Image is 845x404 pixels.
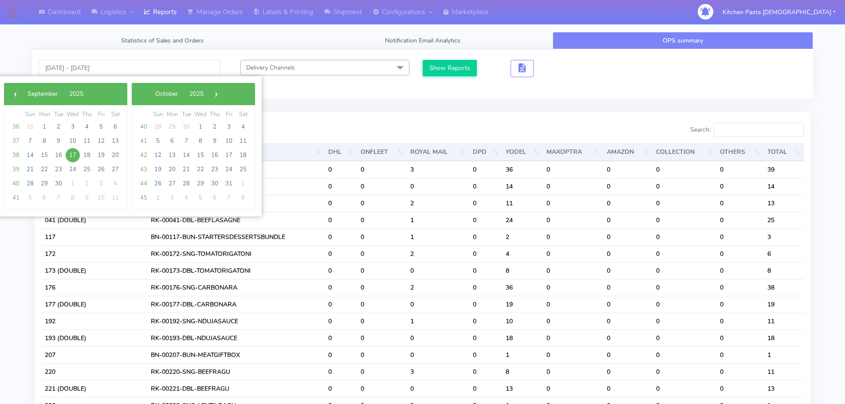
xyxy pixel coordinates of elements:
[357,228,407,245] td: 0
[603,346,653,363] td: 0
[155,90,178,98] span: October
[108,120,122,134] span: 6
[764,346,804,363] td: 1
[603,363,653,380] td: 0
[716,245,763,262] td: 0
[137,148,151,162] span: 42
[407,296,469,313] td: 0
[151,177,165,191] span: 26
[165,120,179,134] span: 29
[652,212,716,228] td: 0
[151,120,165,134] span: 28
[94,134,108,148] span: 12
[66,120,80,134] span: 3
[41,279,147,296] td: 176
[469,329,502,346] td: 0
[37,110,51,120] th: weekday
[652,245,716,262] td: 0
[469,279,502,296] td: 0
[469,228,502,245] td: 0
[407,262,469,279] td: 0
[652,228,716,245] td: 0
[357,346,407,363] td: 0
[108,134,122,148] span: 13
[652,279,716,296] td: 0
[137,134,151,148] span: 41
[543,143,603,161] th: MAXOPTRA : activate to sort column ascending
[543,262,603,279] td: 0
[193,191,208,205] span: 5
[469,313,502,329] td: 0
[385,36,460,45] span: Notification Email Analytics
[407,245,469,262] td: 2
[209,87,223,101] button: ›
[716,363,763,380] td: 0
[652,363,716,380] td: 0
[94,191,108,205] span: 10
[147,262,325,279] td: RK-00173-DBL-TOMATORIGATONI
[325,346,357,363] td: 0
[165,191,179,205] span: 3
[652,329,716,346] td: 0
[246,63,295,72] span: Delivery Channels
[714,123,804,137] input: Search:
[37,177,51,191] span: 29
[41,212,147,228] td: 041 (DOUBLE)
[179,148,193,162] span: 14
[137,177,151,191] span: 44
[66,191,80,205] span: 8
[147,212,325,228] td: RK-00041-DBL-BEEFLASAGNE
[66,148,80,162] span: 17
[94,120,108,134] span: 5
[179,120,193,134] span: 30
[80,120,94,134] span: 4
[469,143,502,161] th: DPD : activate to sort column ascending
[66,110,80,120] th: weekday
[179,134,193,148] span: 7
[764,363,804,380] td: 11
[502,212,543,228] td: 24
[543,313,603,329] td: 0
[147,346,325,363] td: BN-00207-BUN-MEATGIFTBOX
[151,134,165,148] span: 5
[603,296,653,313] td: 0
[764,195,804,212] td: 13
[108,177,122,191] span: 4
[469,262,502,279] td: 0
[184,87,209,101] button: 2025
[325,161,357,178] td: 0
[208,148,222,162] span: 16
[41,313,147,329] td: 192
[652,195,716,212] td: 0
[764,245,804,262] td: 6
[51,177,66,191] span: 30
[147,380,325,397] td: RK-00221-DBL-BEEFRAGU
[151,148,165,162] span: 12
[603,262,653,279] td: 0
[502,245,543,262] td: 4
[147,296,325,313] td: RK-00177-DBL-CARBONARA
[39,60,220,76] input: Pick the Daterange
[23,162,37,177] span: 21
[147,313,325,329] td: RK-00192-SNG-NDUJASAUCE
[236,162,250,177] span: 25
[407,380,469,397] td: 0
[325,329,357,346] td: 0
[80,191,94,205] span: 9
[208,134,222,148] span: 9
[51,191,66,205] span: 7
[94,110,108,120] th: weekday
[151,162,165,177] span: 19
[222,120,236,134] span: 3
[764,178,804,195] td: 14
[8,88,102,96] bs-datepicker-navigation-view: ​ ​ ​
[147,329,325,346] td: RK-00193-DBL-NDUJASAUCE
[325,380,357,397] td: 0
[652,143,716,161] th: COLLECTION : activate to sort column ascending
[357,178,407,195] td: 0
[325,212,357,228] td: 0
[716,346,763,363] td: 0
[325,178,357,195] td: 0
[716,161,763,178] td: 0
[179,177,193,191] span: 28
